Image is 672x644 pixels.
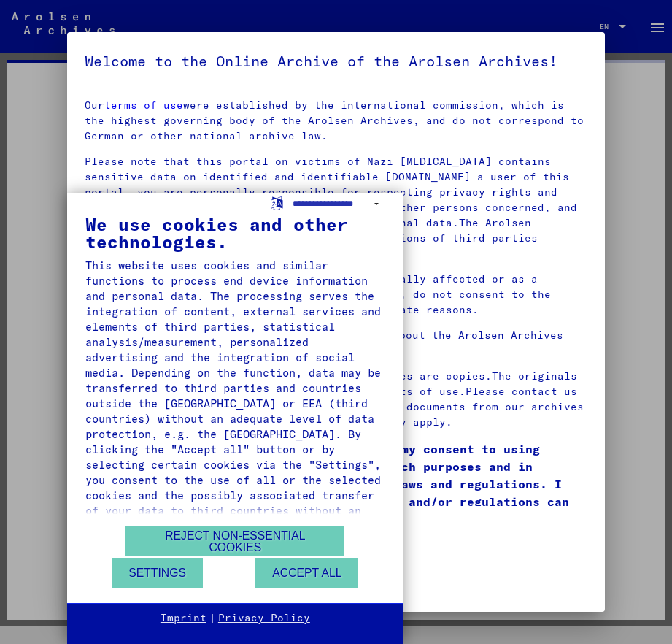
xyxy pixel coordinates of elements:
[125,526,344,556] button: Reject non-essential cookies
[161,611,206,626] a: Imprint
[218,611,310,626] a: Privacy Policy
[255,558,358,588] button: Accept all
[112,558,203,588] button: Settings
[85,215,385,250] div: We use cookies and other technologies.
[85,258,385,534] div: This website uses cookies and similar functions to process end device information and personal da...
